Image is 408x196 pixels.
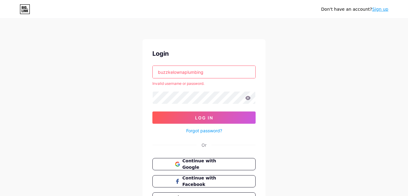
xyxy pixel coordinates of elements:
[153,66,255,78] input: Username
[182,175,233,188] span: Continue with Facebook
[321,6,388,13] div: Don't have an account?
[186,127,222,134] a: Forgot password?
[152,81,256,86] div: Invalid username or password.
[182,158,233,171] span: Continue with Google
[152,111,256,124] button: Log In
[195,115,213,120] span: Log In
[202,142,206,148] div: Or
[372,7,388,12] a: Sign up
[152,49,256,58] div: Login
[152,175,256,187] button: Continue with Facebook
[152,158,256,170] button: Continue with Google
